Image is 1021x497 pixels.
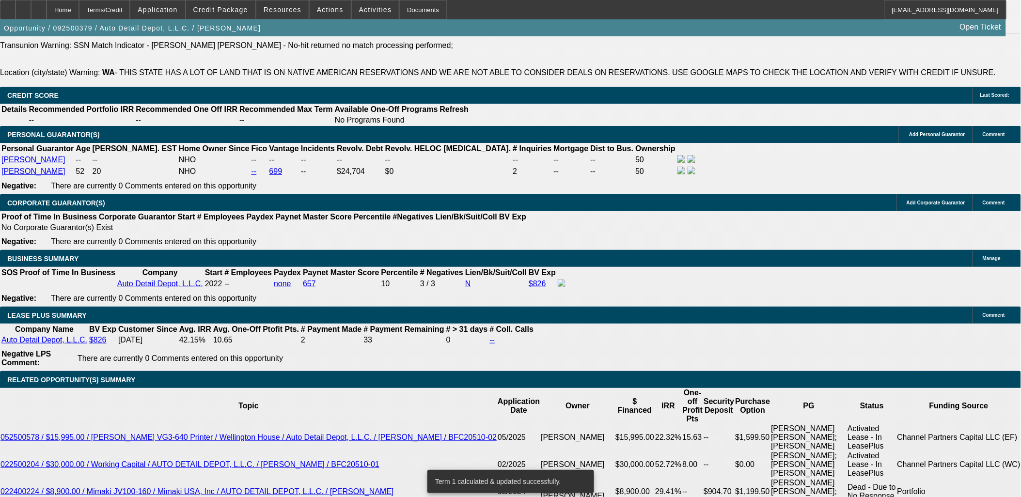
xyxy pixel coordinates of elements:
b: # Coll. Calls [490,325,534,333]
td: -- [703,451,735,478]
b: Revolv. HELOC [MEDICAL_DATA]. [385,144,511,153]
span: Opportunity / 092500379 / Auto Detail Depot, L.L.C. / [PERSON_NAME] [4,24,261,32]
b: Paynet Master Score [303,268,379,277]
b: # Negatives [420,268,463,277]
td: NHO [178,166,250,177]
td: Activated Lease - In LeasePlus [847,451,896,478]
button: Actions [310,0,351,19]
td: [PERSON_NAME] [540,424,615,451]
b: Company [142,268,178,277]
span: There are currently 0 Comments entered on this opportunity [51,237,256,246]
a: Auto Detail Depot, L.L.C. [1,336,87,344]
img: facebook-icon.png [677,155,685,163]
b: Paynet Master Score [276,213,352,221]
a: 657 [303,280,316,288]
span: -- [224,280,230,288]
td: -- [590,155,634,165]
td: $15,995.00 [615,424,655,451]
td: 2022 [204,279,223,289]
th: Purchase Option [735,388,770,424]
div: 3 / 3 [420,280,463,288]
th: Recommended Portfolio IRR [28,105,134,114]
th: Application Date [497,388,540,424]
img: facebook-icon.png [677,167,685,174]
a: -- [251,167,257,175]
b: # Employees [224,268,272,277]
td: -- [703,424,735,451]
label: SSN Match Indicator - [PERSON_NAME] [PERSON_NAME] - No-hit returned no match processing performed; [74,41,453,49]
td: $24,704 [336,166,384,177]
td: $30,000.00 [615,451,655,478]
td: 50 [635,166,676,177]
td: 33 [363,335,444,345]
td: -- [553,155,589,165]
b: #Negatives [393,213,434,221]
td: -- [251,155,268,165]
span: Comment [983,132,1005,137]
td: -- [590,166,634,177]
td: -- [75,155,91,165]
b: Personal Guarantor [1,144,74,153]
span: PERSONAL GUARANTOR(S) [7,131,100,139]
a: 052500578 / $15,995.00 / [PERSON_NAME] VG3-640 Printer / Wellington House / Auto Detail Depot, L.... [0,433,497,441]
th: $ Financed [615,388,655,424]
b: # Payment Remaining [363,325,444,333]
button: Credit Package [186,0,255,19]
td: 22.32% [655,424,682,451]
td: 2 [512,166,552,177]
b: Avg. IRR [179,325,211,333]
img: linkedin-icon.png [688,167,695,174]
b: Start [177,213,195,221]
td: -- [512,155,552,165]
td: Activated Lease - In LeasePlus [847,424,896,451]
b: # Inquiries [513,144,551,153]
span: Last Scored: [980,93,1010,98]
span: Add Personal Guarantor [909,132,965,137]
span: CORPORATE GUARANTOR(S) [7,199,105,207]
button: Activities [352,0,399,19]
th: One-off Profit Pts [682,388,704,424]
span: CREDIT SCORE [7,92,59,99]
a: none [274,280,291,288]
td: No Programs Found [334,115,439,125]
td: -- [239,115,333,125]
b: Lien/Bk/Suit/Coll [465,268,527,277]
b: Vantage [269,144,299,153]
b: Age [76,144,90,153]
td: [DATE] [118,335,178,345]
b: BV Exp [89,325,116,333]
b: Home Owner Since [179,144,250,153]
td: 10.65 [213,335,299,345]
th: Funding Source [897,388,1021,424]
th: IRR [655,388,682,424]
a: 022400224 / $8,900.00 / Mimaki JV100-160 / Mimaki USA, Inc / AUTO DETAIL DEPOT, L.L.C. / [PERSON_... [0,487,394,496]
td: [PERSON_NAME]; [PERSON_NAME] [PERSON_NAME] [771,451,848,478]
b: Percentile [354,213,391,221]
label: - THIS STATE HAS A LOT OF LAND THAT IS ON NATIVE AMERICAN RESERVATIONS AND WE ARE NOT ABLE TO CON... [102,68,996,77]
b: Negative: [1,182,36,190]
b: [PERSON_NAME]. EST [93,144,177,153]
div: 10 [381,280,418,288]
th: Proof of Time In Business [1,212,97,222]
span: Comment [983,200,1005,205]
span: Activities [359,6,392,14]
b: Fico [251,144,267,153]
span: LEASE PLUS SUMMARY [7,311,87,319]
th: Recommended One Off IRR [135,105,238,114]
b: Corporate Guarantor [99,213,175,221]
button: Application [130,0,185,19]
th: Security Deposit [703,388,735,424]
td: 42.15% [179,335,212,345]
b: WA [102,68,115,77]
td: [PERSON_NAME] [PERSON_NAME]; [PERSON_NAME] [771,424,848,451]
td: 52 [75,166,91,177]
b: Revolv. Debt [337,144,383,153]
th: Status [847,388,896,424]
b: Paydex [274,268,301,277]
span: There are currently 0 Comments entered on this opportunity [78,354,283,362]
span: Comment [983,312,1005,318]
td: $0 [385,166,512,177]
b: Company Name [15,325,74,333]
td: 02/2025 [497,451,540,478]
a: -- [490,336,495,344]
